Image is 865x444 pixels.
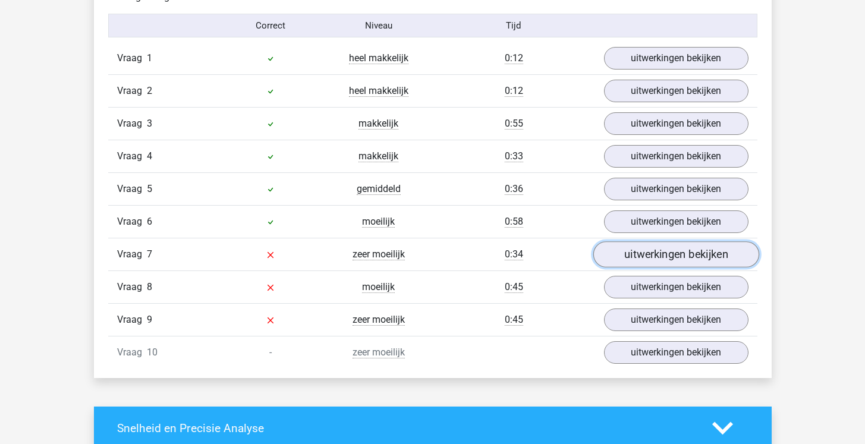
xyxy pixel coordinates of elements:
a: uitwerkingen bekijken [593,241,759,267]
h4: Snelheid en Precisie Analyse [117,421,694,435]
a: uitwerkingen bekijken [604,341,748,364]
a: uitwerkingen bekijken [604,80,748,102]
span: Vraag [117,215,147,229]
span: 0:33 [505,150,523,162]
span: Vraag [117,313,147,327]
div: Niveau [325,19,433,33]
span: Vraag [117,247,147,262]
a: uitwerkingen bekijken [604,210,748,233]
span: 1 [147,52,152,64]
span: makkelijk [358,150,398,162]
span: 4 [147,150,152,162]
span: 0:58 [505,216,523,228]
span: 9 [147,314,152,325]
a: uitwerkingen bekijken [604,308,748,331]
span: Vraag [117,149,147,163]
a: uitwerkingen bekijken [604,178,748,200]
span: heel makkelijk [349,85,408,97]
span: Vraag [117,345,147,360]
span: makkelijk [358,118,398,130]
span: 0:45 [505,281,523,293]
span: 0:36 [505,183,523,195]
span: 10 [147,347,158,358]
a: uitwerkingen bekijken [604,47,748,70]
div: Correct [216,19,325,33]
span: Vraag [117,84,147,98]
span: moeilijk [362,216,395,228]
span: 0:34 [505,248,523,260]
div: - [216,345,325,360]
span: heel makkelijk [349,52,408,64]
span: Vraag [117,182,147,196]
span: 0:12 [505,52,523,64]
a: uitwerkingen bekijken [604,145,748,168]
span: 2 [147,85,152,96]
span: gemiddeld [357,183,401,195]
span: 0:12 [505,85,523,97]
a: uitwerkingen bekijken [604,112,748,135]
span: 6 [147,216,152,227]
span: Vraag [117,280,147,294]
span: 8 [147,281,152,292]
span: 5 [147,183,152,194]
span: zeer moeilijk [353,248,405,260]
span: zeer moeilijk [353,314,405,326]
span: Vraag [117,116,147,131]
span: zeer moeilijk [353,347,405,358]
div: Tijd [432,19,595,33]
a: uitwerkingen bekijken [604,276,748,298]
span: 0:55 [505,118,523,130]
span: moeilijk [362,281,395,293]
span: 7 [147,248,152,260]
span: 3 [147,118,152,129]
span: Vraag [117,51,147,65]
span: 0:45 [505,314,523,326]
